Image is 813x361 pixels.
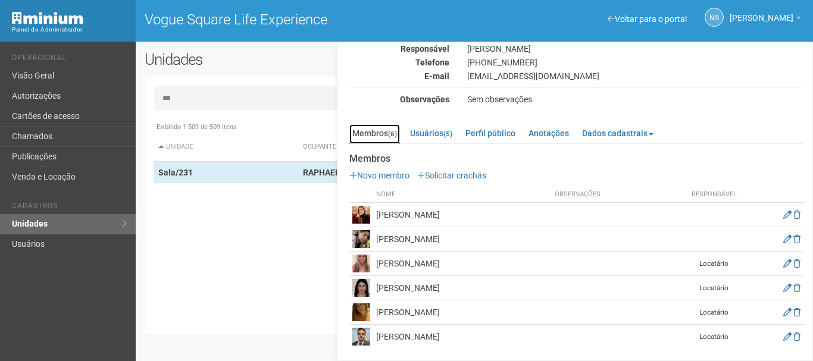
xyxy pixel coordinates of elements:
[608,14,687,24] a: Voltar para o portal
[783,283,792,293] a: Editar membro
[458,71,812,81] div: [EMAIL_ADDRESS][DOMAIN_NAME]
[12,12,83,24] img: Minium
[352,206,370,224] img: user.png
[373,252,552,276] td: [PERSON_NAME]
[154,122,795,133] div: Exibindo 1-509 de 509 itens
[145,51,409,68] h2: Unidades
[145,12,465,27] h1: Vogue Square Life Experience
[579,124,656,142] a: Dados cadastrais
[684,187,744,203] th: Responsável
[458,57,812,68] div: [PHONE_NUMBER]
[12,202,127,214] li: Cadastros
[783,307,792,317] a: Editar membro
[158,168,193,177] strong: Sala/231
[730,2,793,23] span: Nicolle Silva
[443,130,452,138] small: (5)
[388,130,397,138] small: (6)
[352,328,370,346] img: user.png
[684,276,744,300] td: Locatário
[340,94,458,105] div: Observações
[783,210,792,219] a: Editar membro
[349,153,803,164] strong: Membros
[352,279,370,297] img: user.png
[793,234,801,244] a: Excluir membro
[526,124,572,142] a: Anotações
[12,54,127,66] li: Operacional
[417,171,486,180] a: Solicitar crachás
[684,300,744,325] td: Locatário
[373,187,552,203] th: Nome
[352,255,370,272] img: user.png
[793,259,801,268] a: Excluir membro
[12,24,127,35] div: Painel do Administrador
[340,57,458,68] div: Telefone
[783,332,792,341] a: Editar membro
[373,300,552,325] td: [PERSON_NAME]
[458,94,812,105] div: Sem observações
[154,133,299,162] th: Unidade: activate to sort column descending
[373,276,552,300] td: [PERSON_NAME]
[793,307,801,317] a: Excluir membro
[303,168,350,177] strong: RAPHAELLA
[730,15,801,24] a: [PERSON_NAME]
[552,187,684,203] th: Observações
[684,252,744,276] td: Locatário
[793,332,801,341] a: Excluir membro
[352,230,370,248] img: user.png
[458,43,812,54] div: [PERSON_NAME]
[373,227,552,252] td: [PERSON_NAME]
[349,124,400,144] a: Membros(6)
[783,259,792,268] a: Editar membro
[705,8,724,27] a: NS
[684,325,744,349] td: Locatário
[373,203,552,227] td: [PERSON_NAME]
[783,234,792,244] a: Editar membro
[407,124,455,142] a: Usuários(5)
[352,303,370,321] img: user.png
[340,71,458,81] div: E-mail
[793,210,801,219] a: Excluir membro
[373,325,552,349] td: [PERSON_NAME]
[298,133,564,162] th: Ocupante: activate to sort column ascending
[793,283,801,293] a: Excluir membro
[340,43,458,54] div: Responsável
[349,171,409,180] a: Novo membro
[462,124,518,142] a: Perfil público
